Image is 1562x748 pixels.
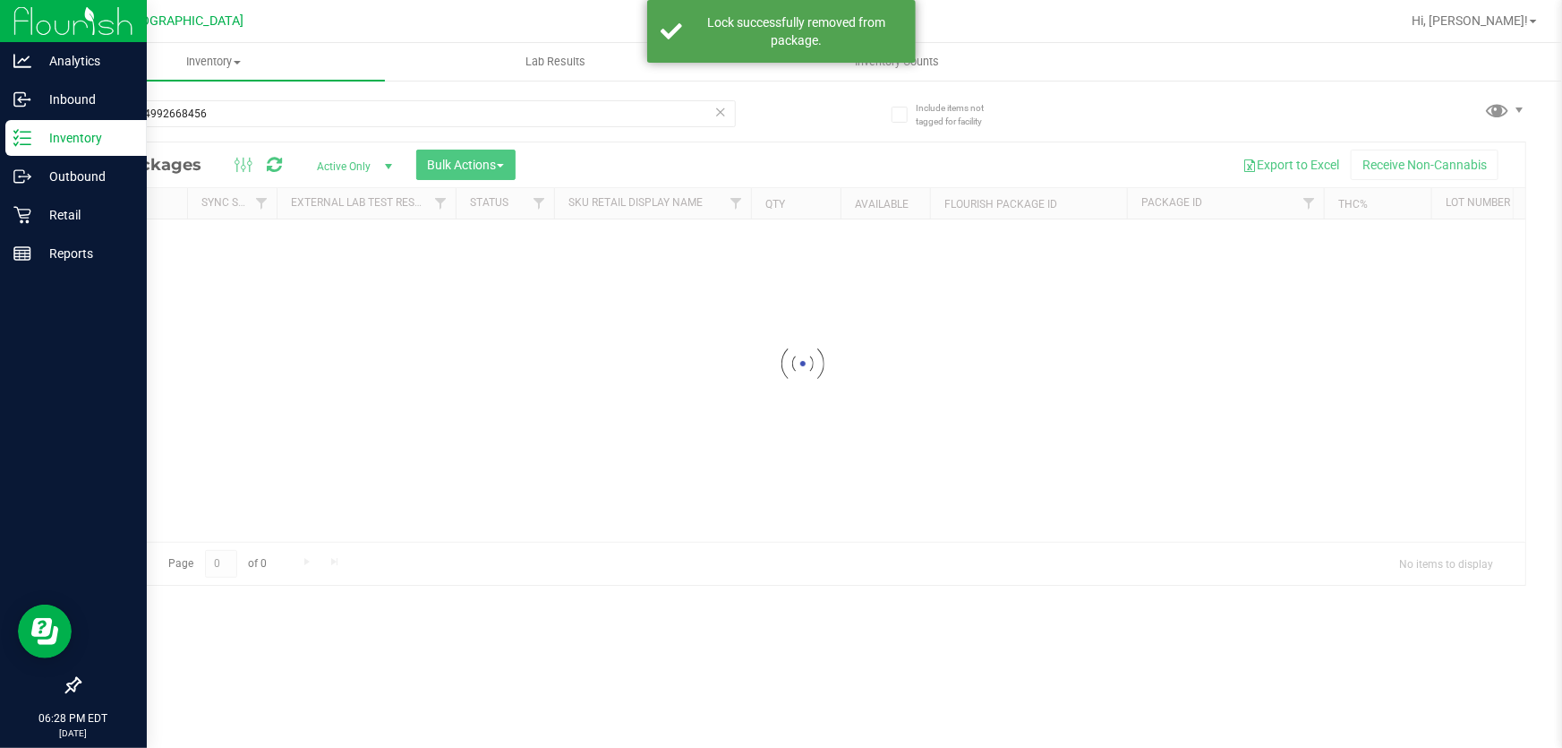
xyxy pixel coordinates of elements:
span: Include items not tagged for facility [916,101,1005,128]
div: Lock successfully removed from package. [692,13,902,49]
p: Retail [31,204,139,226]
p: Inventory [31,127,139,149]
span: [GEOGRAPHIC_DATA] [122,13,244,29]
inline-svg: Analytics [13,52,31,70]
span: Clear [714,100,727,124]
p: 06:28 PM EDT [8,710,139,727]
a: Inventory [43,43,385,81]
p: Analytics [31,50,139,72]
span: Hi, [PERSON_NAME]! [1412,13,1528,28]
p: [DATE] [8,727,139,740]
inline-svg: Reports [13,245,31,262]
inline-svg: Retail [13,206,31,224]
span: Lab Results [501,54,610,70]
inline-svg: Outbound [13,168,31,185]
input: Search Package ID, Item Name, SKU, Lot or Part Number... [79,100,736,127]
p: Inbound [31,89,139,110]
iframe: Resource center [18,605,72,658]
p: Reports [31,243,139,264]
inline-svg: Inbound [13,90,31,108]
p: Outbound [31,166,139,187]
span: Inventory [43,54,385,70]
inline-svg: Inventory [13,129,31,147]
a: Lab Results [385,43,727,81]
